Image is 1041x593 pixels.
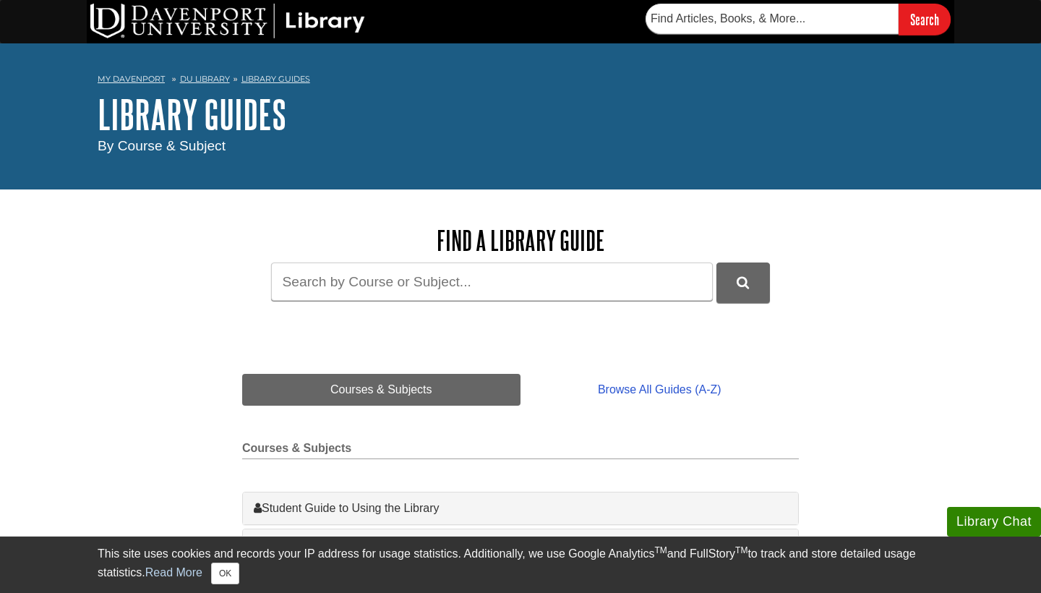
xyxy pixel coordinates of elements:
[98,73,165,85] a: My Davenport
[716,263,770,302] button: DU Library Guides Search
[735,545,747,555] sup: TM
[98,136,943,157] div: By Course & Subject
[241,74,310,84] a: Library Guides
[271,263,713,301] input: Search by Course or Subject...
[947,507,1041,537] button: Library Chat
[98,69,943,93] nav: breadcrumb
[145,566,202,579] a: Read More
[242,374,520,406] a: Courses & Subjects
[98,93,943,136] h1: Library Guides
[646,4,951,35] form: Searches DU Library's articles, books, and more
[180,74,230,84] a: DU Library
[737,276,749,289] i: Search Library Guides
[654,545,667,555] sup: TM
[520,374,799,406] a: Browse All Guides (A-Z)
[254,500,787,517] a: Student Guide to Using the Library
[242,442,799,459] h2: Courses & Subjects
[98,545,943,584] div: This site uses cookies and records your IP address for usage statistics. Additionally, we use Goo...
[242,226,799,255] h2: Find a Library Guide
[899,4,951,35] input: Search
[211,563,239,584] button: Close
[90,4,365,38] img: DU Library
[646,4,899,34] input: Find Articles, Books, & More...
